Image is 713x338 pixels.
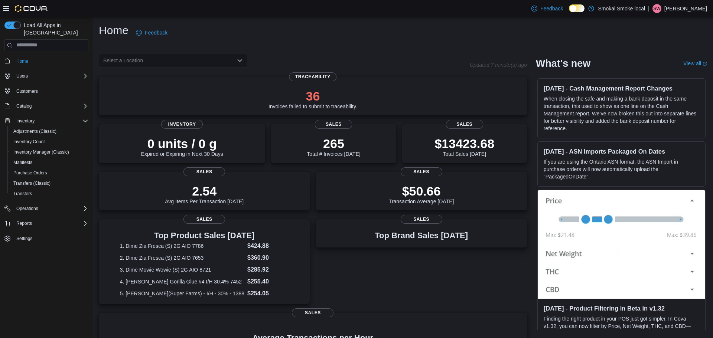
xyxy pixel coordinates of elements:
[13,56,88,66] span: Home
[13,117,88,125] span: Inventory
[145,29,167,36] span: Feedback
[470,62,527,68] p: Updated 7 minute(s) ago
[10,158,88,167] span: Manifests
[528,1,566,16] a: Feedback
[389,184,454,198] p: $50.66
[434,136,494,157] div: Total Sales [DATE]
[120,278,244,285] dt: 4. [PERSON_NAME] Gorilla Glue #4 I/H 30.4% 7452
[683,60,707,66] a: View allExternal link
[544,305,699,312] h3: [DATE] - Product Filtering in Beta in v1.32
[16,88,38,94] span: Customers
[183,167,225,176] span: Sales
[389,184,454,204] div: Transaction Average [DATE]
[13,102,35,111] button: Catalog
[247,242,289,250] dd: $424.88
[16,58,28,64] span: Home
[161,120,203,129] span: Inventory
[141,136,223,157] div: Expired or Expiring in Next 30 Days
[703,62,707,66] svg: External link
[653,4,660,13] span: SW
[7,147,91,157] button: Inventory Manager (Classic)
[544,85,699,92] h3: [DATE] - Cash Management Report Changes
[13,191,32,197] span: Transfers
[13,219,35,228] button: Reports
[13,139,45,145] span: Inventory Count
[120,290,244,297] dt: 5. [PERSON_NAME](Super Farms) - I/H - 30% - 1388
[247,265,289,274] dd: $285.92
[10,148,88,157] span: Inventory Manager (Classic)
[1,233,91,244] button: Settings
[16,103,32,109] span: Catalog
[13,72,88,81] span: Users
[664,4,707,13] p: [PERSON_NAME]
[10,189,35,198] a: Transfers
[268,89,357,104] p: 36
[10,158,35,167] a: Manifests
[13,170,47,176] span: Purchase Orders
[7,126,91,137] button: Adjustments (Classic)
[10,179,88,188] span: Transfers (Classic)
[540,5,563,12] span: Feedback
[315,120,352,129] span: Sales
[16,118,35,124] span: Inventory
[307,136,360,157] div: Total # Invoices [DATE]
[13,117,38,125] button: Inventory
[10,137,88,146] span: Inventory Count
[598,4,645,13] p: Smokal Smoke local
[1,71,91,81] button: Users
[13,160,32,165] span: Manifests
[165,184,244,204] div: Avg Items Per Transaction [DATE]
[15,5,48,12] img: Cova
[1,203,91,214] button: Operations
[13,149,69,155] span: Inventory Manager (Classic)
[247,289,289,298] dd: $254.05
[247,277,289,286] dd: $255.40
[13,87,41,96] a: Customers
[10,179,53,188] a: Transfers (Classic)
[120,266,244,273] dt: 3. Dime Mowie Wowie (S) 2G AIO 8721
[1,218,91,229] button: Reports
[10,168,50,177] a: Purchase Orders
[13,234,88,243] span: Settings
[16,236,32,242] span: Settings
[13,102,88,111] span: Catalog
[7,157,91,168] button: Manifests
[13,219,88,228] span: Reports
[10,148,72,157] a: Inventory Manager (Classic)
[648,4,649,13] p: |
[10,168,88,177] span: Purchase Orders
[165,184,244,198] p: 2.54
[569,4,585,12] input: Dark Mode
[7,137,91,147] button: Inventory Count
[13,204,41,213] button: Operations
[141,136,223,151] p: 0 units / 0 g
[10,127,88,136] span: Adjustments (Classic)
[13,128,56,134] span: Adjustments (Classic)
[10,137,48,146] a: Inventory Count
[237,58,243,63] button: Open list of options
[652,4,661,13] div: Scott Watson
[536,58,590,69] h2: What's new
[7,188,91,199] button: Transfers
[4,53,88,263] nav: Complex example
[16,73,28,79] span: Users
[13,72,31,81] button: Users
[7,168,91,178] button: Purchase Orders
[7,178,91,188] button: Transfers (Classic)
[120,254,244,262] dt: 2. Dime Zia Fresca (S) 2G AIO 7653
[1,116,91,126] button: Inventory
[544,95,699,132] p: When closing the safe and making a bank deposit in the same transaction, this used to show as one...
[544,148,699,155] h3: [DATE] - ASN Imports Packaged On Dates
[289,72,336,81] span: Traceability
[292,308,333,317] span: Sales
[13,180,51,186] span: Transfers (Classic)
[268,89,357,109] div: Invoices failed to submit to traceability.
[1,101,91,111] button: Catalog
[21,22,88,36] span: Load All Apps in [GEOGRAPHIC_DATA]
[10,189,88,198] span: Transfers
[10,127,59,136] a: Adjustments (Classic)
[13,86,88,96] span: Customers
[307,136,360,151] p: 265
[183,215,225,224] span: Sales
